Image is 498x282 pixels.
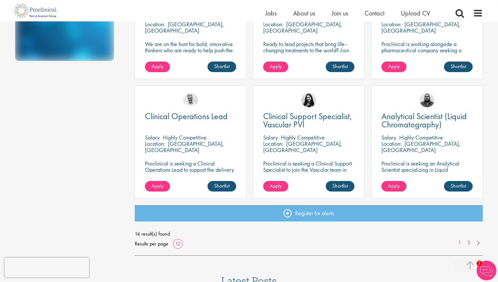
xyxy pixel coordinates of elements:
img: Ashley Bennett [420,92,434,107]
p: Ready to lead projects that bring life-changing treatments to the world? Join our client at the f... [263,41,354,72]
p: [GEOGRAPHIC_DATA], [GEOGRAPHIC_DATA] [263,20,342,34]
a: Upload CV [401,9,430,17]
img: Indre Stankeviciute [301,92,316,107]
a: Shortlist [444,62,473,72]
p: [GEOGRAPHIC_DATA], [GEOGRAPHIC_DATA] [145,140,224,154]
a: Register for alerts [135,205,483,221]
span: Results per page [135,239,168,249]
p: Proclinical is working alongside a pharmaceutical company seeking a Digital Biomarker Scientist t... [381,41,473,72]
span: Clinical Operations Lead [145,111,228,122]
a: Apply [145,181,170,192]
a: Shortlist [444,181,473,192]
span: Apply [388,182,400,189]
span: Location: [263,140,283,147]
span: Apply [270,182,282,189]
span: Apply [152,182,163,189]
p: Highly Competitive [399,134,443,141]
span: Salary [263,134,278,141]
span: Location: [145,140,165,147]
p: Proclinical is seeking an Analytical Scientist specializing in Liquid Chromatography to join our ... [381,160,473,185]
span: 1 [477,261,482,266]
a: Apply [263,62,288,72]
span: Apply [270,63,282,70]
p: [GEOGRAPHIC_DATA], [GEOGRAPHIC_DATA] [145,20,224,34]
a: Apply [381,181,406,192]
p: Proclinical is seeking a Clinical Support Specialist to join the Vascular team in [GEOGRAPHIC_DAT... [263,160,354,192]
span: Location: [381,140,401,147]
a: Clinical Operations Lead [145,112,236,120]
a: Analytical Scientist (Liquid Chromatography) [381,112,473,129]
a: 2 [464,239,474,246]
a: Apply [381,62,406,72]
span: Clinical Support Specialist, Vascular PVI [263,111,352,130]
a: 1 [455,239,464,246]
p: [GEOGRAPHIC_DATA], [GEOGRAPHIC_DATA] [381,140,460,154]
p: [GEOGRAPHIC_DATA], [GEOGRAPHIC_DATA] [381,20,460,34]
a: Shortlist [326,181,354,192]
p: Proclinical is seeking a Clinical Operations Lead to support the delivery of clinical trials in o... [145,160,236,179]
span: Analytical Scientist (Liquid Chromatography) [381,111,467,130]
a: Shortlist [207,181,236,192]
img: Joshua Bye [183,92,198,107]
a: Apply [145,62,170,72]
img: Chatbot [477,261,496,280]
p: [GEOGRAPHIC_DATA], [GEOGRAPHIC_DATA] [263,140,342,154]
span: Salary [381,134,396,141]
a: Jobs [265,9,277,17]
span: Location: [381,20,401,28]
span: Location: [263,20,283,28]
a: Contact [365,9,384,17]
iframe: reCAPTCHA [5,258,89,277]
p: Highly Competitive [163,134,207,141]
a: 12 [173,240,183,247]
span: Apply [388,63,400,70]
span: Location: [145,20,165,28]
a: Shortlist [326,62,354,72]
a: Apply [263,181,288,192]
span: 14 result(s) found [135,229,483,239]
a: Clinical Support Specialist, Vascular PVI [263,112,354,129]
p: Highly Competitive [281,134,325,141]
a: Join us [332,9,348,17]
span: Apply [152,63,163,70]
a: About us [293,9,315,17]
span: Salary [145,134,160,141]
a: Shortlist [207,62,236,72]
p: We are on the hunt for bold, innovative thinkers who are ready to help push the boundaries of sci... [145,41,236,66]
